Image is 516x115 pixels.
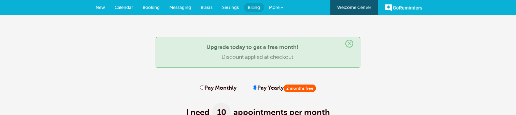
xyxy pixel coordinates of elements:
[248,5,260,10] span: Billing
[143,5,160,10] span: Booking
[201,5,213,10] span: Blasts
[96,5,105,10] span: New
[284,85,316,92] span: 2 months free
[244,3,264,12] a: Billing
[163,54,353,61] p: Discount applied at checkout.
[345,40,353,48] span: ×
[253,85,257,90] input: Pay Yearly2 months free
[253,85,316,91] label: Pay Yearly
[269,5,279,10] span: More
[200,85,204,90] input: Pay Monthly
[206,44,298,50] strong: Upgrade today to get a free month!
[169,5,191,10] span: Messaging
[222,5,239,10] span: Settings
[115,5,133,10] span: Calendar
[200,85,236,91] label: Pay Monthly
